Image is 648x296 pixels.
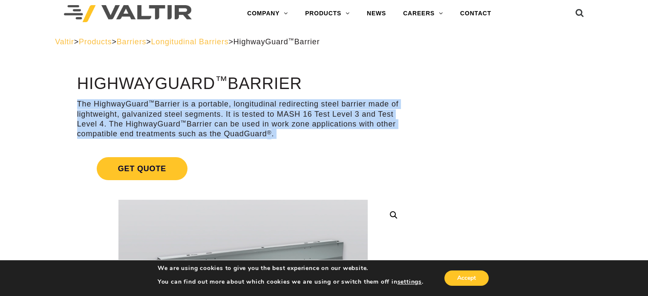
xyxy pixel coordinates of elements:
p: We are using cookies to give you the best experience on our website. [158,264,423,272]
sup: ® [267,129,272,136]
div: > > > > [55,37,593,47]
button: settings [397,278,421,286]
span: HighwayGuard Barrier [233,37,320,46]
a: Get Quote [77,147,409,190]
sup: ™ [288,37,294,43]
a: Barriers [117,37,146,46]
a: Valtir [55,37,74,46]
p: The HighwayGuard Barrier is a portable, longitudinal redirecting steel barrier made of lightweigh... [77,99,409,139]
img: Valtir [64,5,192,23]
a: CONTACT [452,5,500,22]
p: You can find out more about which cookies we are using or switch them off in . [158,278,423,286]
a: Products [79,37,112,46]
button: Accept [444,270,489,286]
a: CAREERS [395,5,452,22]
span: Get Quote [97,157,187,180]
a: NEWS [358,5,395,22]
h1: HighwayGuard Barrier [77,75,409,93]
a: Longitudinal Barriers [151,37,229,46]
sup: ™ [149,99,155,106]
a: COMPANY [239,5,297,22]
sup: ™ [181,119,187,126]
a: PRODUCTS [297,5,358,22]
sup: ™ [215,74,228,87]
